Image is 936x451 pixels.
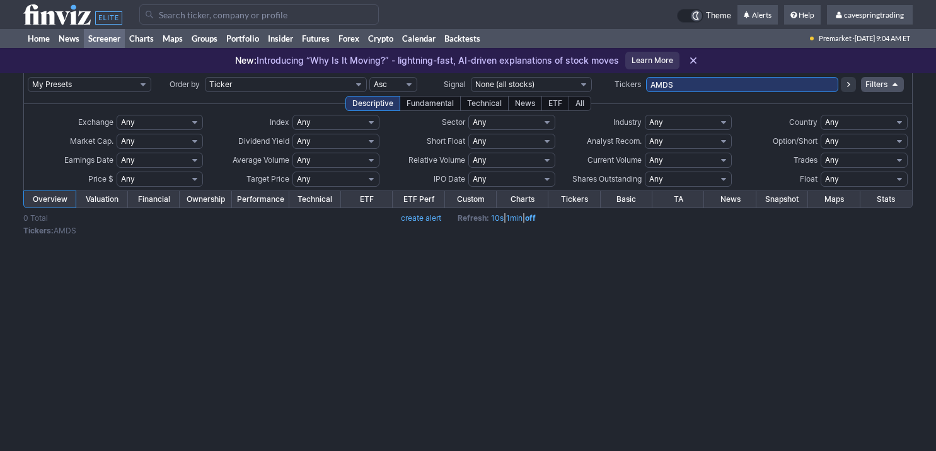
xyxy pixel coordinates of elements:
a: 1min [506,213,523,223]
span: Average Volume [233,155,289,165]
a: Groups [187,29,222,48]
a: Technical [289,191,341,208]
span: Country [789,117,818,127]
a: Help [784,5,821,25]
a: News [704,191,756,208]
span: Short Float [427,136,465,146]
a: Screener [84,29,125,48]
span: Industry [613,117,642,127]
a: cavespringtrading [827,5,913,25]
a: Charts [497,191,548,208]
a: Custom [445,191,497,208]
a: Home [23,29,54,48]
span: | | [458,213,536,223]
a: Snapshot [756,191,808,208]
a: Alerts [737,5,778,25]
span: Premarket · [819,29,855,48]
span: Float [800,174,818,184]
div: Fundamental [400,96,461,111]
b: Refresh: [458,213,489,223]
a: create alert [401,213,441,223]
a: Valuation [76,191,127,208]
a: Learn More [625,52,679,69]
b: Tickers: [23,226,54,235]
div: News [508,96,542,111]
a: Futures [298,29,334,48]
a: Filters [861,77,904,92]
span: Earnings Date [64,155,113,165]
span: [DATE] 9:04 AM ET [855,29,910,48]
span: Shares Outstanding [572,174,642,184]
a: Maps [158,29,187,48]
a: Financial [128,191,180,208]
span: Tickers [615,79,641,89]
a: ETF [341,191,393,208]
a: Performance [232,191,289,208]
span: New: [235,55,257,66]
td: AMDS [23,225,913,237]
span: Target Price [246,174,289,184]
div: Descriptive [345,96,400,111]
a: off [525,213,536,223]
span: Sector [442,117,465,127]
a: TA [652,191,704,208]
a: Insider [263,29,298,48]
span: Index [270,117,289,127]
span: Analyst Recom. [587,136,642,146]
span: IPO Date [434,174,465,184]
a: Calendar [398,29,440,48]
span: Price $ [88,174,113,184]
td: 0 Total [23,212,112,225]
span: Signal [444,79,466,89]
span: Dividend Yield [238,136,289,146]
input: Search [139,4,379,25]
div: All [569,96,591,111]
span: Theme [706,9,731,23]
a: ETF Perf [393,191,444,208]
a: Overview [24,191,76,208]
img: nic2x2.gif [445,214,458,223]
span: Option/Short [773,136,818,146]
a: Basic [601,191,652,208]
span: Order by [170,79,200,89]
div: Technical [460,96,509,111]
a: Portfolio [222,29,263,48]
span: cavespringtrading [844,10,904,20]
a: Maps [808,191,860,208]
a: News [54,29,84,48]
a: 10s [491,213,504,223]
div: ETF [541,96,569,111]
span: Relative Volume [408,155,465,165]
a: Stats [860,191,912,208]
a: Charts [125,29,158,48]
a: Crypto [364,29,398,48]
a: Forex [334,29,364,48]
a: Tickers [548,191,600,208]
span: Exchange [78,117,113,127]
p: Introducing “Why Is It Moving?” - lightning-fast, AI-driven explanations of stock moves [235,54,619,67]
a: Backtests [440,29,485,48]
a: Theme [677,9,731,23]
a: Ownership [180,191,231,208]
span: Market Cap. [70,136,113,146]
span: Trades [794,155,818,165]
span: Current Volume [587,155,642,165]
